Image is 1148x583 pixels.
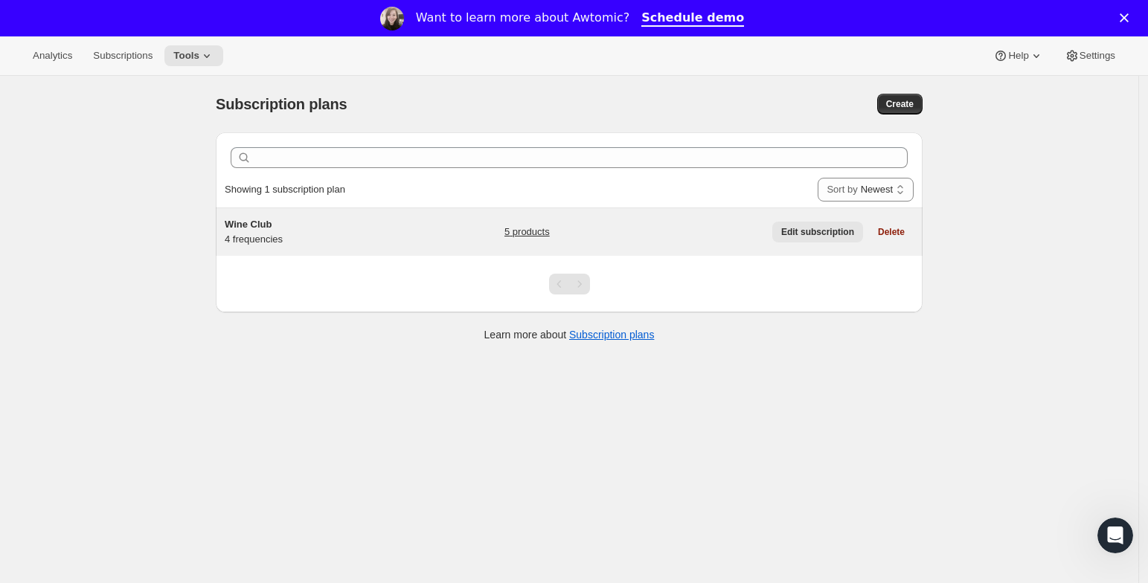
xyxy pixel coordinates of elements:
button: Tools [164,45,223,66]
span: Help [1008,50,1028,62]
span: Subscription plans [216,96,347,112]
a: Subscription plans [569,329,654,341]
div: Want to learn more about Awtomic? [416,10,629,25]
div: Close [1120,13,1135,22]
span: Create [886,98,914,110]
span: Subscriptions [93,50,153,62]
span: Tools [173,50,199,62]
button: Help [984,45,1052,66]
button: Settings [1056,45,1124,66]
a: Schedule demo [641,10,744,27]
iframe: Intercom live chat [1097,518,1133,553]
span: Showing 1 subscription plan [225,184,345,195]
button: Create [877,94,923,115]
span: Wine Club [225,219,272,230]
img: Profile image for Emily [380,7,404,30]
span: Settings [1080,50,1115,62]
span: Analytics [33,50,72,62]
span: Delete [878,226,905,238]
button: Analytics [24,45,81,66]
div: 4 frequencies [225,217,411,247]
p: Learn more about [484,327,655,342]
nav: Pagination [549,274,590,294]
a: 5 products [504,225,550,239]
span: Edit subscription [781,226,854,238]
button: Edit subscription [772,222,863,242]
button: Delete [869,222,914,242]
button: Subscriptions [84,45,161,66]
